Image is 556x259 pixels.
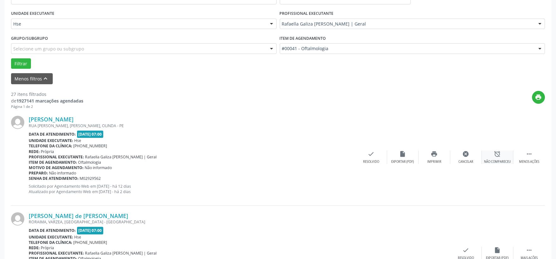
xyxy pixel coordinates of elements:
span: Rafaella Galiza [PERSON_NAME] | Geral [85,250,157,256]
div: Menos ações [519,160,539,164]
i:  [526,247,533,254]
b: Telefone da clínica: [29,240,72,245]
span: Não informado [85,165,112,170]
b: Profissional executante: [29,154,84,160]
span: [PHONE_NUMBER] [74,143,107,149]
i: keyboard_arrow_up [42,75,49,82]
div: Página 1 de 2 [11,104,83,109]
div: Não compareceu [484,160,511,164]
div: Exportar (PDF) [392,160,414,164]
button: Menos filtroskeyboard_arrow_up [11,73,53,84]
b: Preparo: [29,170,48,176]
b: Senha de atendimento: [29,176,79,181]
b: Data de atendimento: [29,132,76,137]
b: Data de atendimento: [29,228,76,233]
label: Grupo/Subgrupo [11,33,48,43]
div: de [11,97,83,104]
i: alarm_off [494,150,501,157]
a: [PERSON_NAME] de [PERSON_NAME] [29,212,128,219]
div: Imprimir [427,160,441,164]
a: [PERSON_NAME] [29,116,74,123]
div: Resolvido [363,160,379,164]
i: print [431,150,438,157]
b: Profissional executante: [29,250,84,256]
div: RORAIMA, VARZEA, [GEOGRAPHIC_DATA] - [GEOGRAPHIC_DATA] [29,219,450,225]
b: Unidade executante: [29,138,73,143]
span: Própria [41,245,54,250]
label: Item de agendamento [280,33,326,43]
span: [DATE] 07:00 [77,227,104,234]
span: Não informado [49,170,76,176]
span: [DATE] 07:00 [77,131,104,138]
span: Selecione um grupo ou subgrupo [13,45,84,52]
div: RUA [PERSON_NAME], [PERSON_NAME], OLINDA - PE [29,123,356,128]
p: Solicitado por Agendamento Web em [DATE] - há 12 dias Atualizado por Agendamento Web em [DATE] - ... [29,184,356,194]
label: UNIDADE EXECUTANTE [11,9,54,19]
span: Oftalmologia [78,160,101,165]
b: Motivo de agendamento: [29,165,84,170]
img: img [11,116,24,129]
img: img [11,212,24,226]
div: Cancelar [458,160,473,164]
span: Hse [13,21,264,27]
b: Unidade executante: [29,234,73,240]
span: Própria [41,149,54,154]
b: Telefone da clínica: [29,143,72,149]
b: Rede: [29,149,40,154]
i: print [535,94,542,101]
i: check [368,150,375,157]
i: cancel [463,150,469,157]
span: M02929562 [80,176,101,181]
b: Item de agendamento: [29,160,77,165]
span: Rafaella Galiza [PERSON_NAME] | Geral [282,21,532,27]
span: [PHONE_NUMBER] [74,240,107,245]
i: insert_drive_file [494,247,501,254]
label: PROFISSIONAL EXECUTANTE [280,9,334,19]
button: Filtrar [11,58,31,69]
strong: 1927141 marcações agendadas [16,98,83,104]
span: Hse [75,234,81,240]
div: 27 itens filtrados [11,91,83,97]
i: check [463,247,469,254]
b: Rede: [29,245,40,250]
button: print [532,91,545,104]
span: Hse [75,138,81,143]
i:  [526,150,533,157]
span: Rafaella Galiza [PERSON_NAME] | Geral [85,154,157,160]
span: #00041 - Oftalmologia [282,45,532,52]
i: insert_drive_file [399,150,406,157]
